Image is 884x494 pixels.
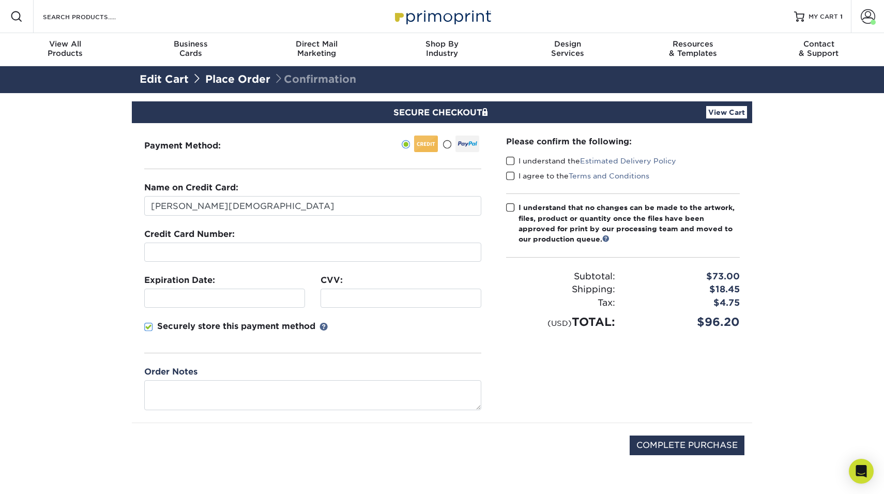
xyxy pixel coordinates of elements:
span: Confirmation [273,73,356,85]
a: DesignServices [505,33,630,66]
iframe: Secure card number input frame [149,247,477,257]
span: View All [3,39,128,49]
div: Open Intercom Messenger [849,459,874,484]
div: Services [505,39,630,58]
iframe: Secure CVC input frame [325,293,477,303]
label: Order Notes [144,366,197,378]
a: Shop ByIndustry [379,33,505,66]
a: Estimated Delivery Policy [580,157,676,165]
div: Subtotal: [498,270,623,283]
div: Industry [379,39,505,58]
div: Please confirm the following: [506,136,740,147]
span: Shop By [379,39,505,49]
span: Business [128,39,254,49]
img: Primoprint [390,5,494,27]
small: (USD) [547,319,572,327]
a: View AllProducts [3,33,128,66]
img: DigiCert Secured Site Seal [140,436,191,466]
div: I understand that no changes can be made to the artwork, files, product or quantity once the file... [519,202,740,245]
label: I agree to the [506,171,649,181]
input: COMPLETE PURCHASE [630,436,744,455]
input: SEARCH PRODUCTS..... [42,10,143,23]
a: Contact& Support [756,33,881,66]
a: Terms and Conditions [569,172,649,180]
div: & Templates [630,39,756,58]
a: View Cart [706,106,747,118]
input: First & Last Name [144,196,481,216]
label: I understand the [506,156,676,166]
label: Name on Credit Card: [144,182,238,194]
iframe: Secure expiration date input frame [149,293,300,303]
div: Cards [128,39,254,58]
div: $4.75 [623,296,748,310]
div: $73.00 [623,270,748,283]
div: TOTAL: [498,313,623,331]
p: Securely store this payment method [157,320,315,333]
a: Place Order [205,73,270,85]
span: 1 [840,13,843,20]
label: Credit Card Number: [144,228,235,241]
div: Products [3,39,128,58]
a: Edit Cart [140,73,189,85]
span: Contact [756,39,881,49]
span: Resources [630,39,756,49]
span: MY CART [809,12,838,21]
div: Marketing [254,39,379,58]
span: Direct Mail [254,39,379,49]
label: CVV: [321,274,343,287]
h3: Payment Method: [144,141,246,151]
div: Shipping: [498,283,623,296]
span: SECURE CHECKOUT [393,108,491,117]
a: Resources& Templates [630,33,756,66]
div: $18.45 [623,283,748,296]
a: BusinessCards [128,33,254,66]
div: $96.20 [623,313,748,331]
span: Design [505,39,630,49]
div: & Support [756,39,881,58]
div: Tax: [498,296,623,310]
label: Expiration Date: [144,274,215,287]
a: Direct MailMarketing [254,33,379,66]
